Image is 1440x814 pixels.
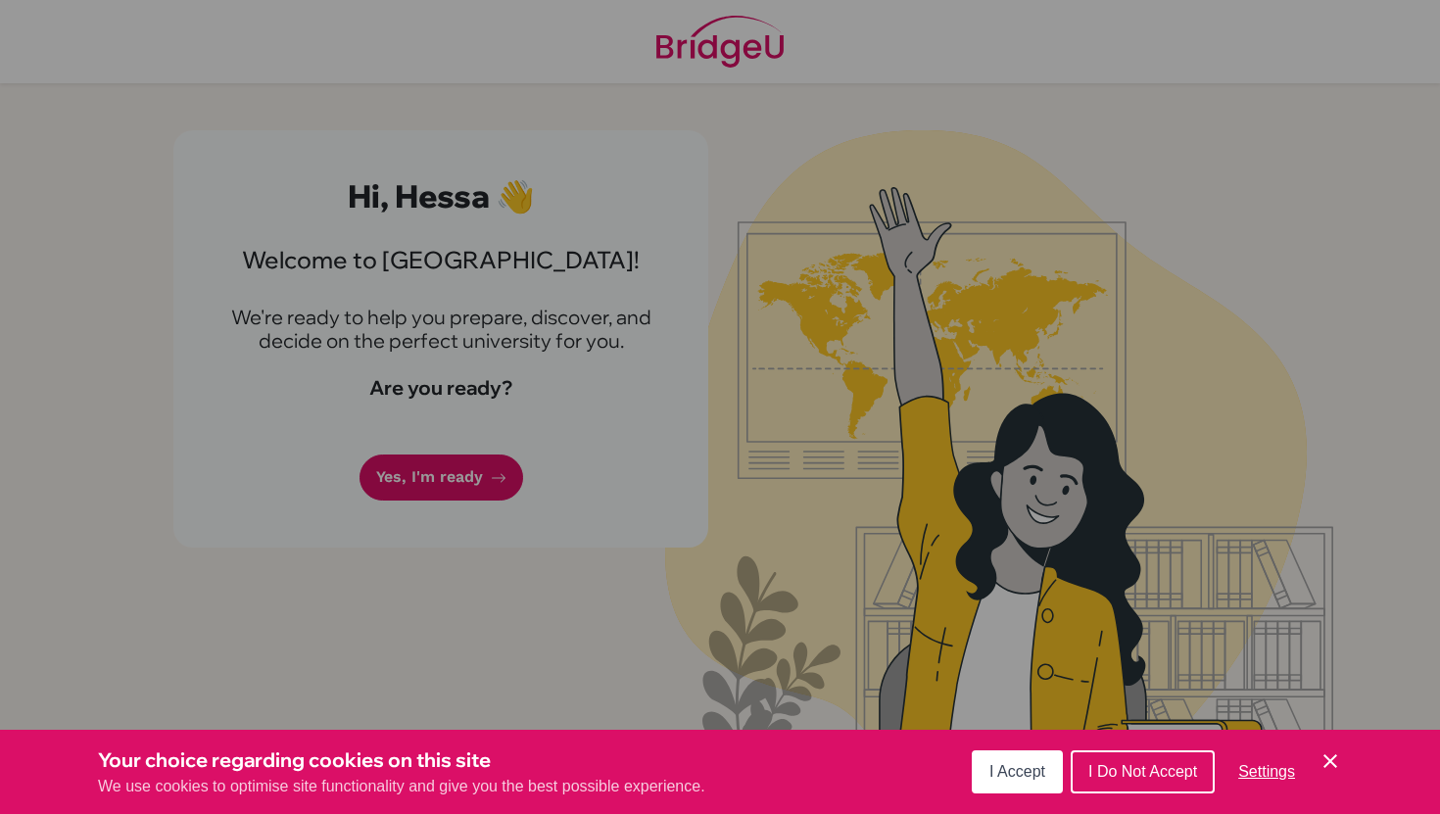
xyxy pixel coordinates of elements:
[1088,763,1197,780] span: I Do Not Accept
[972,750,1063,793] button: I Accept
[1071,750,1215,793] button: I Do Not Accept
[1238,763,1295,780] span: Settings
[989,763,1045,780] span: I Accept
[98,775,705,798] p: We use cookies to optimise site functionality and give you the best possible experience.
[98,745,705,775] h3: Your choice regarding cookies on this site
[1223,752,1311,791] button: Settings
[1319,749,1342,773] button: Save and close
